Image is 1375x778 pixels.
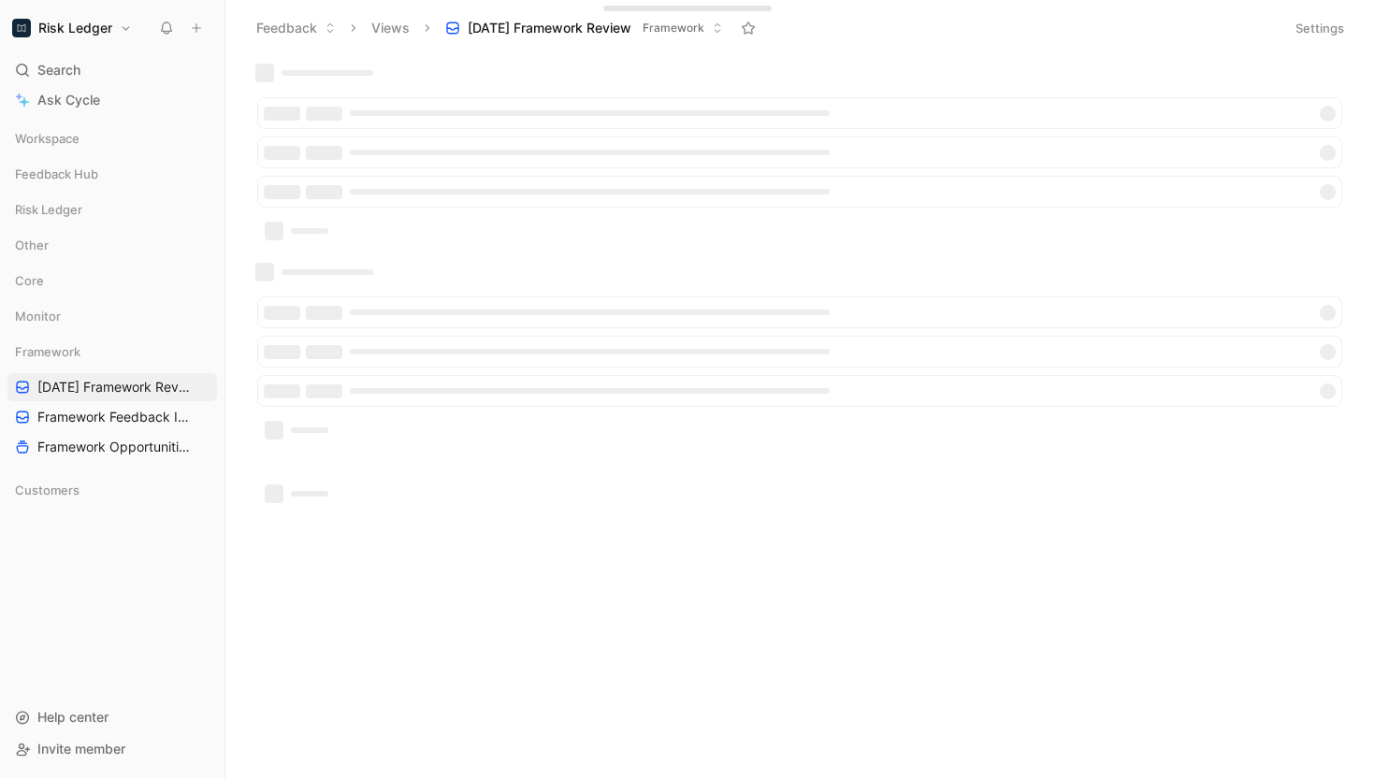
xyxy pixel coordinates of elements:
[37,408,193,426] span: Framework Feedback Inbox
[7,160,217,194] div: Feedback Hub
[7,267,217,295] div: Core
[7,86,217,114] a: Ask Cycle
[643,19,704,37] span: Framework
[363,14,418,42] button: Views
[7,124,217,152] div: Workspace
[1287,15,1353,41] button: Settings
[437,14,731,42] button: [DATE] Framework ReviewFramework
[7,338,217,366] div: Framework
[15,129,80,148] span: Workspace
[7,403,217,431] a: Framework Feedback Inbox
[7,302,217,336] div: Monitor
[7,476,217,510] div: Customers
[15,342,80,361] span: Framework
[37,89,100,111] span: Ask Cycle
[7,735,217,763] div: Invite member
[7,15,137,41] button: Risk LedgerRisk Ledger
[15,271,44,290] span: Core
[37,378,192,396] span: [DATE] Framework Review
[7,433,217,461] a: Framework Opportunities
[15,200,82,219] span: Risk Ledger
[37,438,191,456] span: Framework Opportunities
[15,307,61,325] span: Monitor
[37,741,125,756] span: Invite member
[7,195,217,229] div: Risk Ledger
[248,14,344,42] button: Feedback
[7,338,217,461] div: Framework[DATE] Framework ReviewFramework Feedback InboxFramework Opportunities
[15,481,80,499] span: Customers
[15,236,49,254] span: Other
[38,20,112,36] h1: Risk Ledger
[7,703,217,731] div: Help center
[37,59,80,81] span: Search
[7,195,217,223] div: Risk Ledger
[7,231,217,265] div: Other
[7,267,217,300] div: Core
[7,476,217,504] div: Customers
[37,709,109,725] span: Help center
[7,231,217,259] div: Other
[12,19,31,37] img: Risk Ledger
[7,56,217,84] div: Search
[468,19,631,37] span: [DATE] Framework Review
[7,160,217,188] div: Feedback Hub
[15,165,98,183] span: Feedback Hub
[7,302,217,330] div: Monitor
[7,373,217,401] a: [DATE] Framework Review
